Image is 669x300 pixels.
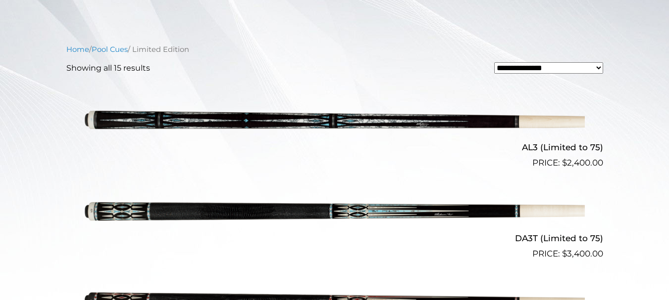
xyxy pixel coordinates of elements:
bdi: 2,400.00 [562,158,603,168]
img: AL3 (Limited to 75) [85,82,585,165]
h2: DA3T (Limited to 75) [66,229,603,248]
a: Pool Cues [92,45,128,54]
a: Home [66,45,89,54]
a: DA3T (Limited to 75) $3,400.00 [66,173,603,260]
span: $ [562,158,567,168]
h2: AL3 (Limited to 75) [66,138,603,156]
nav: Breadcrumb [66,44,603,55]
select: Shop order [494,62,603,74]
img: DA3T (Limited to 75) [85,173,585,257]
a: AL3 (Limited to 75) $2,400.00 [66,82,603,169]
bdi: 3,400.00 [562,249,603,258]
p: Showing all 15 results [66,62,150,74]
span: $ [562,249,567,258]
